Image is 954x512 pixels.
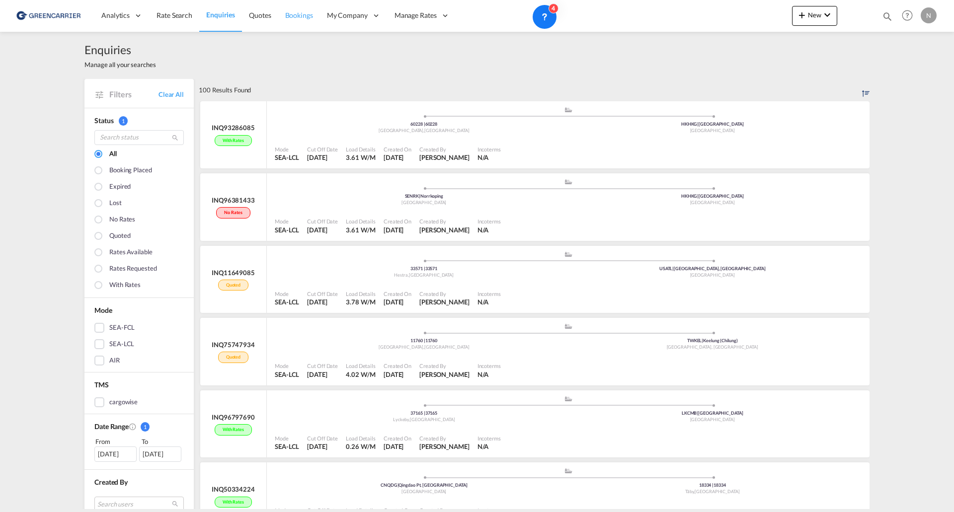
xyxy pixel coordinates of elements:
[401,489,446,494] span: [GEOGRAPHIC_DATA]
[419,370,470,379] div: Fredrik Fagerman
[394,272,408,278] span: Hestra
[419,442,470,450] span: [PERSON_NAME]
[690,417,735,422] span: [GEOGRAPHIC_DATA]
[409,272,454,278] span: [GEOGRAPHIC_DATA]
[109,280,141,291] div: With rates
[409,417,410,422] span: ,
[307,290,338,297] div: Cut Off Date
[681,121,744,127] span: HKHKG [GEOGRAPHIC_DATA]
[212,196,255,205] div: INQ96381433
[109,323,135,333] div: SEA-FCL
[477,225,489,234] div: N/A
[199,101,870,174] div: INQ93286085With rates assets/icons/custom/ship-fill.svgassets/icons/custom/roll-o-plane.svgOrigin...
[384,298,403,306] span: [DATE]
[424,128,469,133] span: [GEOGRAPHIC_DATA]
[899,7,921,25] div: Help
[327,10,368,20] span: My Company
[410,417,455,422] span: [GEOGRAPHIC_DATA]
[275,370,299,379] div: SEA-LCL
[401,200,446,205] span: [GEOGRAPHIC_DATA]
[109,182,131,193] div: Expired
[419,435,470,442] div: Created By
[109,356,120,366] div: AIR
[218,280,248,291] div: Quoted
[307,146,338,153] div: Cut Off Date
[796,9,808,21] md-icon: icon-plus 400-fg
[562,324,574,329] md-icon: assets/icons/custom/ship-fill.svg
[212,123,255,132] div: INQ93286085
[346,153,376,162] div: 3.61 W/M
[695,489,739,494] span: [GEOGRAPHIC_DATA]
[424,121,425,127] span: |
[690,200,735,205] span: [GEOGRAPHIC_DATA]
[109,397,138,407] div: cargowise
[384,225,411,234] div: 25 Aug 2025
[84,60,156,69] span: Manage all your searches
[562,179,574,184] md-icon: assets/icons/custom/ship-fill.svg
[275,362,299,369] div: Mode
[94,356,184,366] md-checkbox: AIR
[109,215,135,225] div: No rates
[419,153,470,162] div: Alf Wassberg
[562,252,574,257] md-icon: assets/icons/custom/ship-fill.svg
[659,266,766,271] span: USATL [GEOGRAPHIC_DATA], [GEOGRAPHIC_DATA]
[423,128,424,133] span: ,
[882,11,893,26] div: icon-magnify
[702,338,703,343] span: |
[109,149,117,160] div: All
[712,482,714,488] span: |
[424,344,469,350] span: [GEOGRAPHIC_DATA]
[681,193,744,199] span: HKHKG [GEOGRAPHIC_DATA]
[419,297,470,306] div: Nicolas Myrén
[307,435,338,442] div: Cut Off Date
[94,323,184,333] md-checkbox: SEA-FCL
[215,135,252,146] div: With rates
[94,437,138,446] div: From
[218,352,248,363] div: Quoted
[425,121,438,127] span: 60228
[384,442,411,451] div: 21 Aug 2025
[109,339,134,349] div: SEA-LCL
[477,442,489,451] div: N/A
[562,468,574,473] md-icon: assets/icons/custom/ship-fill.svg
[477,435,501,442] div: Incoterms
[796,11,833,19] span: New
[275,435,299,442] div: Mode
[882,11,893,22] md-icon: icon-magnify
[821,9,833,21] md-icon: icon-chevron-down
[346,297,376,306] div: 3.78 W/M
[397,482,399,488] span: |
[307,153,327,161] span: [DATE]
[215,497,252,508] div: With rates
[477,362,501,369] div: Incoterms
[419,370,470,378] span: [PERSON_NAME]
[687,338,738,343] span: TWKEL Keelung (Chilung)
[425,410,438,416] span: 37165
[381,482,468,488] span: CNQDG Qingdao Pt, [GEOGRAPHIC_DATA]
[792,6,837,26] button: icon-plus 400-fgNewicon-chevron-down
[419,218,470,225] div: Created By
[384,442,403,450] span: [DATE]
[395,10,437,20] span: Manage Rates
[139,446,181,461] div: [DATE]
[199,390,870,463] div: INQ96797690With rates assets/icons/custom/ship-fill.svgassets/icons/custom/roll-o-plane.svgOrigin...
[307,442,338,451] div: 21 Aug 2025
[477,297,489,306] div: N/A
[899,7,916,24] span: Help
[714,482,726,488] span: 18334
[275,442,299,451] div: SEA-LCL
[862,79,870,101] div: Sort by: Created on
[346,370,376,379] div: 4.02 W/M
[477,290,501,297] div: Incoterms
[425,266,438,271] span: 33571
[307,370,327,378] span: [DATE]
[109,264,157,275] div: Rates Requested
[697,193,699,199] span: |
[275,146,299,153] div: Mode
[307,442,327,450] span: [DATE]
[419,298,470,306] span: [PERSON_NAME]
[15,4,82,27] img: 609dfd708afe11efa14177256b0082fb.png
[94,380,109,389] span: TMS
[94,306,112,314] span: Mode
[562,396,574,401] md-icon: assets/icons/custom/ship-fill.svg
